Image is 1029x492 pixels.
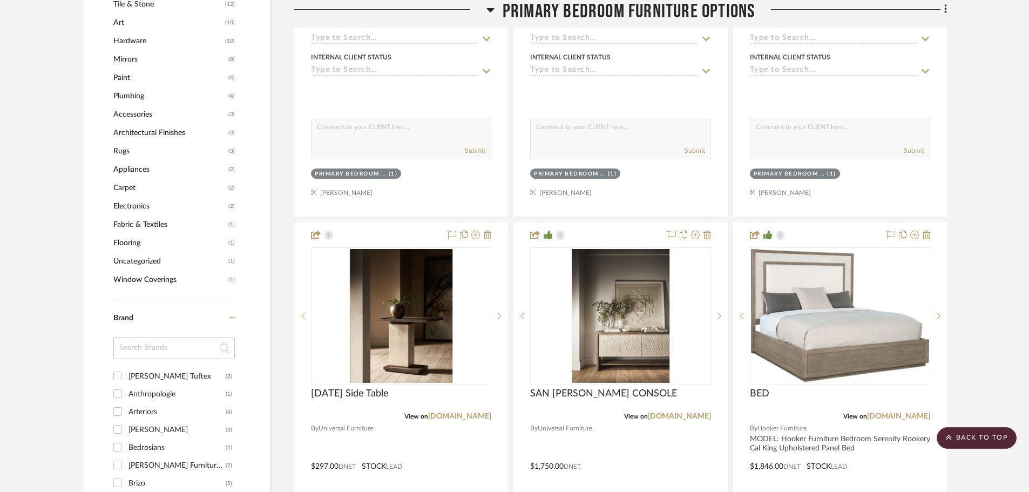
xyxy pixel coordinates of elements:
[319,423,373,434] span: Universal Furniture
[228,69,235,86] span: (4)
[311,52,391,62] div: Internal Client Status
[225,32,235,50] span: (10)
[843,413,867,420] span: View on
[530,66,698,76] input: Type to Search…
[228,253,235,270] span: (1)
[228,179,235,197] span: (2)
[750,388,769,400] span: BED
[113,14,222,32] span: Art
[827,170,836,178] div: (1)
[530,423,538,434] span: By
[757,423,807,434] span: Hooker Furniture
[538,423,592,434] span: Universal Furniture
[128,403,226,421] div: Arteriors
[128,457,226,474] div: [PERSON_NAME] Furniture Company
[226,439,232,456] div: (1)
[315,170,386,178] div: Primary Bedroom furniture Options
[531,249,709,383] img: SAN ROQUE CONSOLE
[312,249,490,383] img: Lucia Side Table
[113,252,226,271] span: Uncategorized
[113,197,226,215] span: Electronics
[113,124,226,142] span: Architectural Finishes
[312,248,491,384] div: 0
[750,34,917,44] input: Type to Search…
[225,14,235,31] span: (10)
[128,386,226,403] div: Anthropologie
[226,386,232,403] div: (1)
[226,368,232,385] div: (2)
[228,271,235,288] span: (1)
[113,32,222,50] span: Hardware
[608,170,617,178] div: (1)
[389,170,398,178] div: (1)
[750,423,757,434] span: By
[937,427,1017,449] scroll-to-top-button: BACK TO TOP
[128,439,226,456] div: Bedrosians
[113,50,226,69] span: Mirrors
[113,338,235,359] input: Search Brands
[311,66,478,76] input: Type to Search…
[128,475,226,492] div: Brizo
[750,52,830,62] div: Internal Client Status
[531,248,710,384] div: 0
[113,87,226,105] span: Plumbing
[754,170,825,178] div: Primary Bedroom furniture Options
[226,403,232,421] div: (4)
[113,234,226,252] span: Flooring
[226,421,232,439] div: (3)
[311,388,389,400] span: [DATE] Side Table
[228,87,235,105] span: (4)
[228,124,235,141] span: (3)
[867,413,930,420] a: [DOMAIN_NAME]
[113,142,226,160] span: Rugs
[226,475,232,492] div: (5)
[311,423,319,434] span: By
[648,413,711,420] a: [DOMAIN_NAME]
[530,52,611,62] div: Internal Client Status
[228,143,235,160] span: (3)
[113,215,226,234] span: Fabric & Textiles
[128,368,226,385] div: [PERSON_NAME] Tuftex
[128,421,226,439] div: [PERSON_NAME]
[228,198,235,215] span: (2)
[113,160,226,179] span: Appliances
[685,146,705,156] button: Submit
[113,69,226,87] span: Paint
[228,216,235,233] span: (1)
[113,314,133,322] span: Brand
[228,51,235,68] span: (8)
[530,388,677,400] span: SAN [PERSON_NAME] CONSOLE
[113,179,226,197] span: Carpet
[904,146,924,156] button: Submit
[113,105,226,124] span: Accessories
[428,413,491,420] a: [DOMAIN_NAME]
[534,170,605,178] div: Primary Bedroom furniture Options
[465,146,485,156] button: Submit
[113,271,226,289] span: Window Coverings
[228,161,235,178] span: (2)
[750,66,917,76] input: Type to Search…
[530,34,698,44] input: Type to Search…
[404,413,428,420] span: View on
[228,234,235,252] span: (1)
[228,106,235,123] span: (3)
[311,34,478,44] input: Type to Search…
[226,457,232,474] div: (2)
[751,249,929,383] img: BED
[624,413,648,420] span: View on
